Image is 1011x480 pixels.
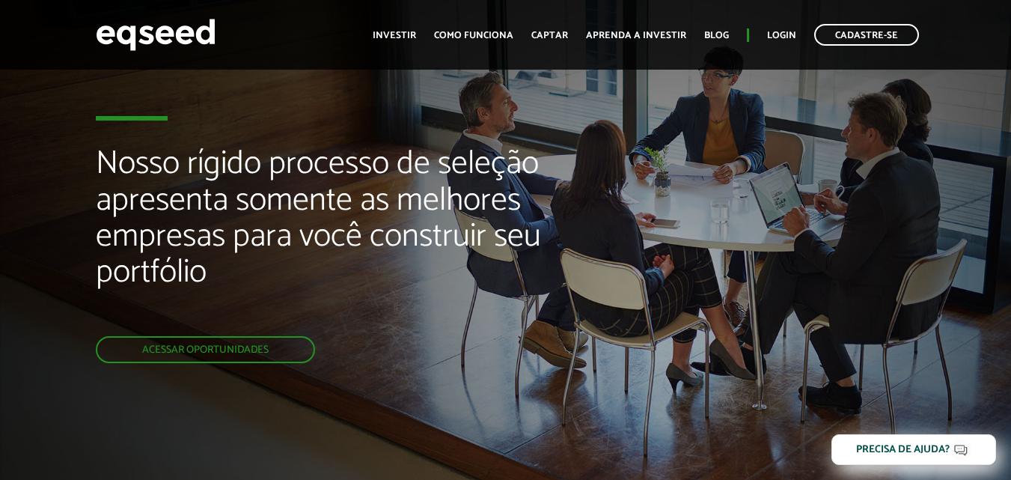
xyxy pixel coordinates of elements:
[434,31,513,40] a: Como funciona
[767,31,796,40] a: Login
[373,31,416,40] a: Investir
[704,31,729,40] a: Blog
[814,24,919,46] a: Cadastre-se
[586,31,686,40] a: Aprenda a investir
[96,336,315,363] a: Acessar oportunidades
[96,15,216,55] img: EqSeed
[96,146,579,336] h2: Nosso rígido processo de seleção apresenta somente as melhores empresas para você construir seu p...
[531,31,568,40] a: Captar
